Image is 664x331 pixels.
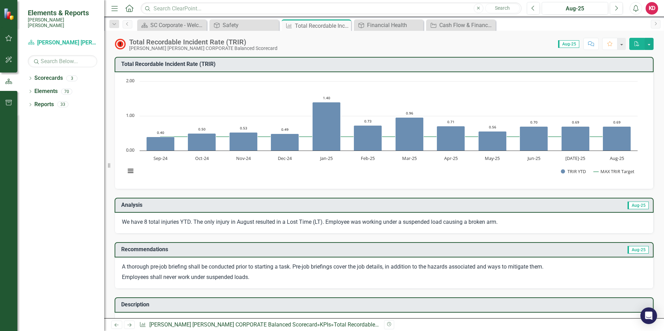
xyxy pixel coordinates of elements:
svg: Interactive chart [122,78,641,182]
button: Aug-25 [542,2,608,15]
span: Elements & Reports [28,9,97,17]
span: Aug-25 [628,202,649,209]
path: Dec-24, 0.49. TRIR YTD. [271,134,299,151]
text: [DATE]-25 [565,155,585,161]
div: Total Recordable Incident Rate (TRIR) [295,22,349,30]
a: SC Corporate - Welcome to ClearPoint [139,21,205,29]
div: Safety [223,21,277,29]
text: Jun-25 [527,155,540,161]
div: 33 [57,102,68,108]
text: 1.40 [323,95,330,100]
text: Sep-24 [153,155,168,161]
button: KD [646,2,658,15]
text: Nov-24 [236,155,251,161]
a: Scorecards [34,74,63,82]
path: Apr-25, 0.71. TRIR YTD. [437,126,465,151]
p: We have 8 total injuries YTD. The only injury in August resulted in a Lost Time (LT). Employee wa... [122,218,646,226]
path: Aug-25, 0.6943. TRIR YTD. [603,126,631,151]
div: Aug-25 [544,5,606,13]
a: Reports [34,101,54,109]
a: [PERSON_NAME] [PERSON_NAME] CORPORATE Balanced Scorecard [28,39,97,47]
input: Search ClearPoint... [141,2,522,15]
small: [PERSON_NAME] [PERSON_NAME] [28,17,97,28]
text: Dec-24 [278,155,292,161]
text: 0.69 [613,120,621,125]
path: Sep-24, 0.4. TRIR YTD. [147,137,175,151]
span: Aug-25 [628,246,649,254]
div: Cash Flow & Financial Stability [439,21,494,29]
path: Nov-24, 0.53. TRIR YTD. [230,132,258,151]
a: Elements [34,87,58,95]
button: Show MAX TRIR Target [594,168,635,175]
button: Search [485,3,520,13]
span: Search [495,5,510,11]
h3: Analysis [121,202,381,208]
path: Jun-25, 0.7. TRIR YTD. [520,126,548,151]
path: Jan-25, 1.4. TRIR YTD. [313,102,341,151]
path: Feb-25, 0.73. TRIR YTD. [354,125,382,151]
img: ClearPoint Strategy [3,8,16,20]
div: 3 [66,75,77,81]
h3: Recommendations [121,246,481,253]
button: Show TRIR YTD [561,168,586,175]
text: May-25 [485,155,500,161]
img: Above MAX Target [115,39,126,50]
div: SC Corporate - Welcome to ClearPoint [150,21,205,29]
a: Safety [211,21,277,29]
text: Jan-25 [319,155,333,161]
div: Financial Health [367,21,422,29]
text: 0.71 [447,119,455,124]
a: [PERSON_NAME] [PERSON_NAME] CORPORATE Balanced Scorecard [149,321,317,328]
text: 0.49 [281,127,289,132]
span: Aug-25 [558,40,579,48]
div: » » [139,321,379,329]
a: Cash Flow & Financial Stability [428,21,494,29]
text: Apr-25 [444,155,458,161]
path: Jul-25, 0.6926. TRIR YTD. [562,126,590,151]
text: Oct-24 [195,155,209,161]
text: 2.00 [126,77,134,84]
a: Financial Health [356,21,422,29]
p: A thorough pre-job briefing shall be conducted prior to starting a task. Pre-job briefings cover ... [122,263,646,272]
p: Employees shall never work under suspended loads. [122,272,646,281]
text: Feb-25 [361,155,375,161]
div: Chart. Highcharts interactive chart. [122,78,646,182]
div: [PERSON_NAME] [PERSON_NAME] CORPORATE Balanced Scorecard [129,46,277,51]
text: 0.40 [157,130,164,135]
text: 0.00 [126,147,134,153]
div: Total Recordable Incident Rate (TRIR) [334,321,425,328]
h3: Total Recordable Incident Rate (TRIR)​ [121,61,649,67]
path: Mar-25, 0.96. TRIR YTD. [396,117,424,151]
text: 0.96 [406,111,413,116]
text: 0.73 [364,119,372,124]
div: Open Intercom Messenger [640,307,657,324]
path: Oct-24, 0.5. TRIR YTD. [188,133,216,151]
div: 70 [61,88,72,94]
text: 0.70 [530,120,538,125]
h3: Description [121,302,649,308]
input: Search Below... [28,55,97,67]
div: Total Recordable Incident Rate (TRIR) [129,38,277,46]
text: 0.56 [489,125,496,129]
text: 0.50 [198,127,206,131]
path: May-25, 0.56. TRIR YTD. [479,131,507,151]
text: 0.53 [240,126,247,130]
button: View chart menu, Chart [126,166,135,176]
text: 0.69 [572,120,579,125]
text: Aug-25 [610,155,624,161]
a: KPIs [320,321,331,328]
text: Mar-25 [402,155,417,161]
text: 1.00 [126,112,134,118]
